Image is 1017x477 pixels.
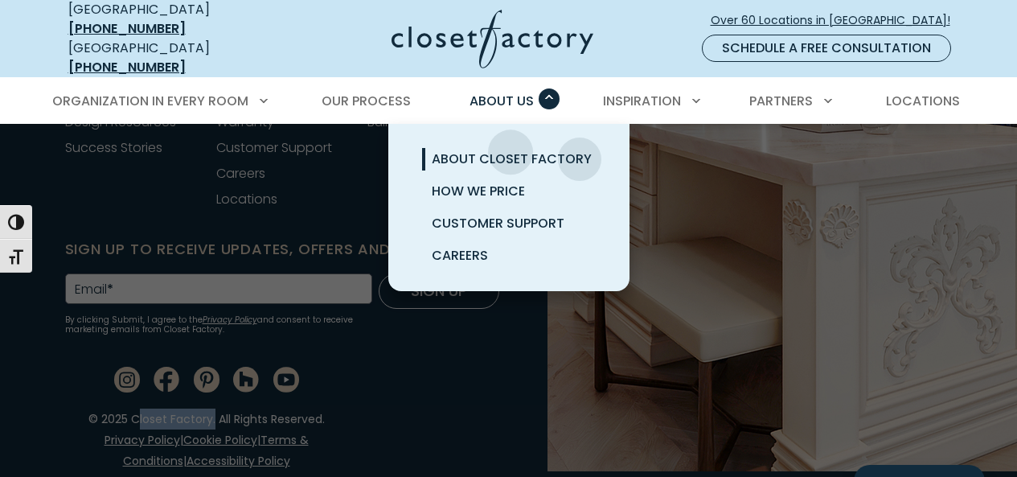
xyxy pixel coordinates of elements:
span: Customer Support [432,214,564,232]
span: Locations [886,92,960,110]
span: How We Price [432,182,525,200]
span: About Closet Factory [432,150,592,168]
span: Inspiration [603,92,681,110]
span: Organization in Every Room [52,92,248,110]
span: Careers [432,246,488,265]
span: Over 60 Locations in [GEOGRAPHIC_DATA]! [711,12,963,29]
a: Schedule a Free Consultation [702,35,951,62]
a: [PHONE_NUMBER] [68,19,186,38]
a: [PHONE_NUMBER] [68,58,186,76]
nav: Primary Menu [41,79,977,124]
span: About Us [470,92,534,110]
img: Closet Factory Logo [392,10,593,68]
span: Partners [749,92,813,110]
ul: About Us submenu [388,124,629,291]
span: Our Process [322,92,411,110]
a: Over 60 Locations in [GEOGRAPHIC_DATA]! [710,6,964,35]
div: [GEOGRAPHIC_DATA] [68,39,265,77]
